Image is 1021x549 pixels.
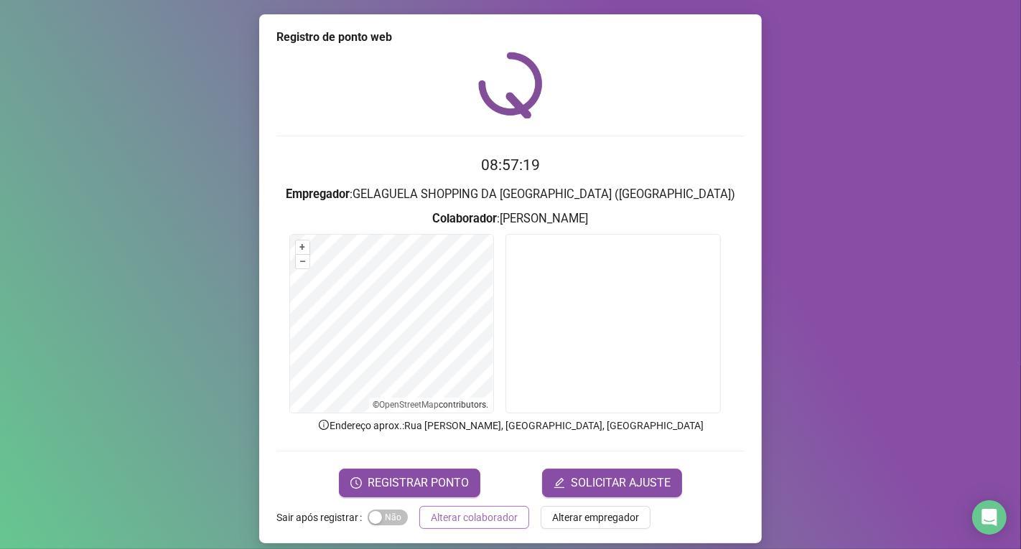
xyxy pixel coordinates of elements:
[552,510,639,525] span: Alterar empregador
[276,29,745,46] div: Registro de ponto web
[276,185,745,204] h3: : GELAGUELA SHOPPING DA [GEOGRAPHIC_DATA] ([GEOGRAPHIC_DATA])
[542,469,682,497] button: editSOLICITAR AJUSTE
[339,469,480,497] button: REGISTRAR PONTO
[368,474,469,492] span: REGISTRAR PONTO
[419,506,529,529] button: Alterar colaborador
[554,477,565,489] span: edit
[317,418,330,431] span: info-circle
[431,510,518,525] span: Alterar colaborador
[373,400,489,410] li: © contributors.
[972,500,1007,535] div: Open Intercom Messenger
[276,418,745,433] p: Endereço aprox. : Rua [PERSON_NAME], [GEOGRAPHIC_DATA], [GEOGRAPHIC_DATA]
[276,506,368,529] label: Sair após registrar
[541,506,651,529] button: Alterar empregador
[433,212,498,225] strong: Colaborador
[478,52,543,118] img: QRPoint
[296,240,309,254] button: +
[481,156,540,174] time: 08:57:19
[276,210,745,228] h3: : [PERSON_NAME]
[380,400,439,410] a: OpenStreetMap
[286,187,350,201] strong: Empregador
[350,477,362,489] span: clock-circle
[296,255,309,268] button: –
[571,474,671,492] span: SOLICITAR AJUSTE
